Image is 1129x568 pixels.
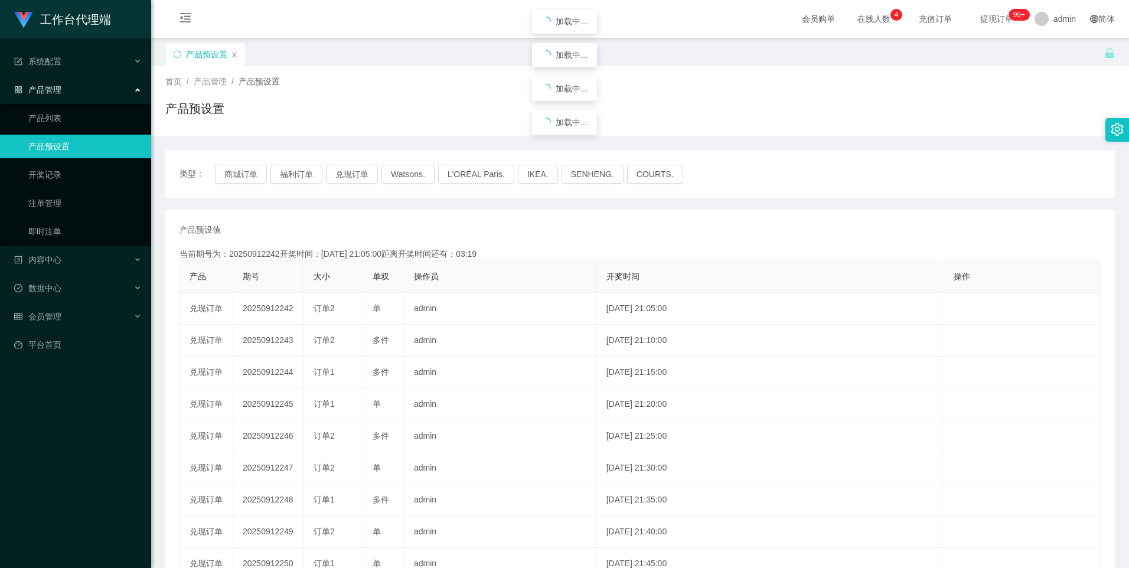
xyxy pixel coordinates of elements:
[314,431,335,440] span: 订单2
[1104,48,1115,58] i: 图标: unlock
[28,106,142,130] a: 产品列表
[954,272,970,281] span: 操作
[597,420,944,452] td: [DATE] 21:25:00
[314,495,335,504] span: 订单1
[438,165,514,184] button: L'ORÉAL Paris.
[597,484,944,516] td: [DATE] 21:35:00
[314,527,335,536] span: 订单2
[913,15,958,23] span: 充值订单
[314,335,335,345] span: 订单2
[180,357,233,389] td: 兑现订单
[895,9,899,21] p: 4
[180,165,215,184] span: 类型：
[180,325,233,357] td: 兑现订单
[215,165,267,184] button: 商城订单
[14,86,22,94] i: 图标: appstore-o
[373,463,381,472] span: 单
[14,333,142,357] a: 图标: dashboard平台首页
[851,15,896,23] span: 在线人数
[890,9,902,21] sup: 4
[187,77,189,86] span: /
[326,165,378,184] button: 兑现订单
[165,77,182,86] span: 首页
[314,367,335,377] span: 订单1
[233,389,304,420] td: 20250912245
[381,165,435,184] button: Watsons.
[180,224,221,236] span: 产品预设值
[14,255,61,265] span: 内容中心
[40,1,111,38] h1: 工作台代理端
[314,272,330,281] span: 大小
[186,43,227,66] div: 产品预设置
[180,389,233,420] td: 兑现订单
[14,256,22,264] i: 图标: profile
[233,357,304,389] td: 20250912244
[556,17,588,26] span: 加载中...
[606,272,639,281] span: 开奖时间
[14,85,61,94] span: 产品管理
[14,57,22,66] i: 图标: form
[28,191,142,215] a: 注单管理
[597,293,944,325] td: [DATE] 21:05:00
[233,325,304,357] td: 20250912243
[1009,9,1030,21] sup: 1181
[165,1,205,38] i: 图标: menu-fold
[541,84,551,93] i: icon: loading
[518,165,558,184] button: IKEA.
[414,272,439,281] span: 操作员
[597,357,944,389] td: [DATE] 21:15:00
[314,559,335,568] span: 订单1
[404,293,597,325] td: admin
[541,17,551,26] i: icon: loading
[597,389,944,420] td: [DATE] 21:20:00
[14,14,111,24] a: 工作台代理端
[404,516,597,548] td: admin
[28,135,142,158] a: 产品预设置
[14,312,22,321] i: 图标: table
[190,272,206,281] span: 产品
[404,452,597,484] td: admin
[233,484,304,516] td: 20250912248
[974,15,1019,23] span: 提现订单
[28,163,142,187] a: 开奖记录
[14,12,33,28] img: logo.9652507e.png
[314,303,335,313] span: 订单2
[373,431,389,440] span: 多件
[239,77,280,86] span: 产品预设置
[28,220,142,243] a: 即时注单
[314,463,335,472] span: 订单2
[373,367,389,377] span: 多件
[243,272,259,281] span: 期号
[14,57,61,66] span: 系统配置
[231,77,234,86] span: /
[180,516,233,548] td: 兑现订单
[627,165,683,184] button: COURTS.
[180,452,233,484] td: 兑现订单
[373,527,381,536] span: 单
[404,420,597,452] td: admin
[373,303,381,313] span: 单
[14,283,61,293] span: 数据中心
[233,516,304,548] td: 20250912249
[180,293,233,325] td: 兑现订单
[373,335,389,345] span: 多件
[14,284,22,292] i: 图标: check-circle-o
[180,248,1101,260] div: 当前期号为：20250912242开奖时间：[DATE] 21:05:00距离开奖时间还有：03:19
[556,84,588,93] span: 加载中...
[373,495,389,504] span: 多件
[233,293,304,325] td: 20250912242
[231,51,238,58] i: 图标: close
[373,559,381,568] span: 单
[373,399,381,409] span: 单
[404,484,597,516] td: admin
[1090,15,1098,23] i: 图标: global
[314,399,335,409] span: 订单1
[373,272,389,281] span: 单双
[597,516,944,548] td: [DATE] 21:40:00
[233,452,304,484] td: 20250912247
[556,117,588,127] span: 加载中...
[233,420,304,452] td: 20250912246
[180,420,233,452] td: 兑现订单
[14,312,61,321] span: 会员管理
[562,165,624,184] button: SENHENG.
